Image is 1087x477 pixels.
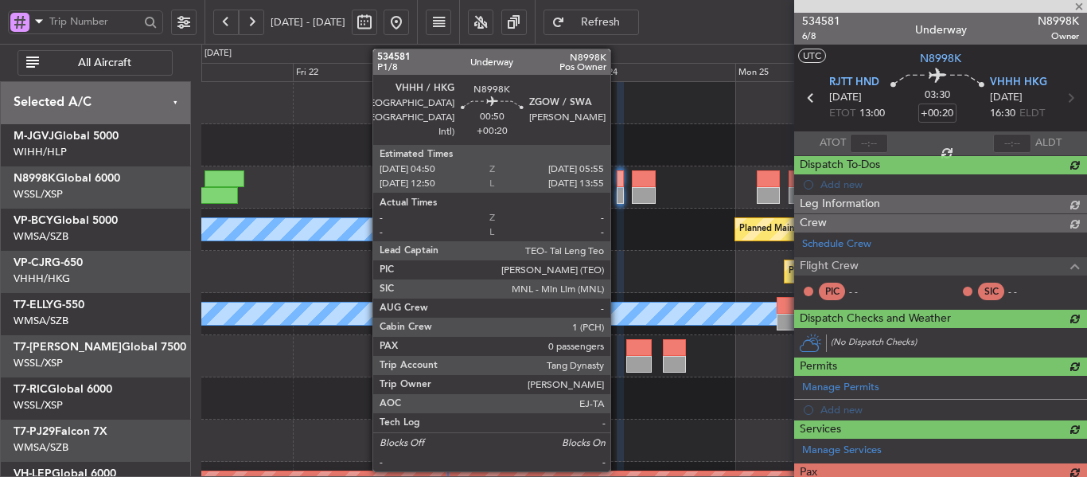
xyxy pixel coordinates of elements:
a: WSSL/XSP [14,187,63,201]
a: WMSA/SZB [14,229,68,244]
span: VP-CJR [14,257,52,268]
span: N8998K [920,50,961,67]
span: [DATE] - [DATE] [271,15,345,29]
div: Mon 25 [735,63,882,82]
a: VHHH/HKG [14,272,70,286]
button: All Aircraft [18,50,173,76]
button: Refresh [543,10,639,35]
div: Sun 24 [588,63,735,82]
a: WSSL/XSP [14,356,63,370]
a: WSSL/XSP [14,398,63,412]
span: 16:30 [990,106,1015,122]
span: All Aircraft [42,57,167,68]
a: N8998KGlobal 6000 [14,173,120,184]
span: T7-PJ29 [14,426,55,437]
span: RJTT HND [829,75,879,91]
span: ELDT [1019,106,1045,122]
span: ALDT [1035,135,1062,151]
span: 03:30 [925,88,950,104]
span: N8998K [1038,13,1079,29]
div: Underway [915,22,967,38]
a: WIHH/HLP [14,145,67,159]
button: UTC [798,49,826,63]
a: WMSA/SZB [14,440,68,455]
a: T7-[PERSON_NAME]Global 7500 [14,342,186,353]
span: Owner [1038,29,1079,43]
span: T7-ELLY [14,299,53,311]
a: VP-CJRG-650 [14,257,83,268]
div: Planned Maint [GEOGRAPHIC_DATA] ([GEOGRAPHIC_DATA] Intl) [739,217,1005,241]
div: Fri 22 [293,63,440,82]
span: VP-BCY [14,215,53,226]
span: ATOT [820,135,846,151]
span: 6/8 [802,29,840,43]
span: [DATE] [829,90,862,106]
div: Thu 21 [146,63,293,82]
span: N8998K [14,173,56,184]
a: M-JGVJGlobal 5000 [14,131,119,142]
div: [DATE] [205,47,232,61]
span: T7-RIC [14,384,48,395]
a: T7-RICGlobal 6000 [14,384,112,395]
span: T7-[PERSON_NAME] [14,342,122,353]
span: M-JGVJ [14,131,54,142]
div: Sat 23 [440,63,587,82]
div: Planned Maint [GEOGRAPHIC_DATA] ([GEOGRAPHIC_DATA] Intl) [789,260,1054,283]
span: ETOT [829,106,855,122]
a: T7-PJ29Falcon 7X [14,426,107,437]
a: VP-BCYGlobal 5000 [14,215,118,226]
span: 534581 [802,13,840,29]
span: VHHH HKG [990,75,1047,91]
a: WMSA/SZB [14,314,68,328]
span: Refresh [568,17,633,28]
span: [DATE] [990,90,1023,106]
input: Trip Number [49,10,139,33]
span: 13:00 [859,106,885,122]
a: T7-ELLYG-550 [14,299,84,311]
